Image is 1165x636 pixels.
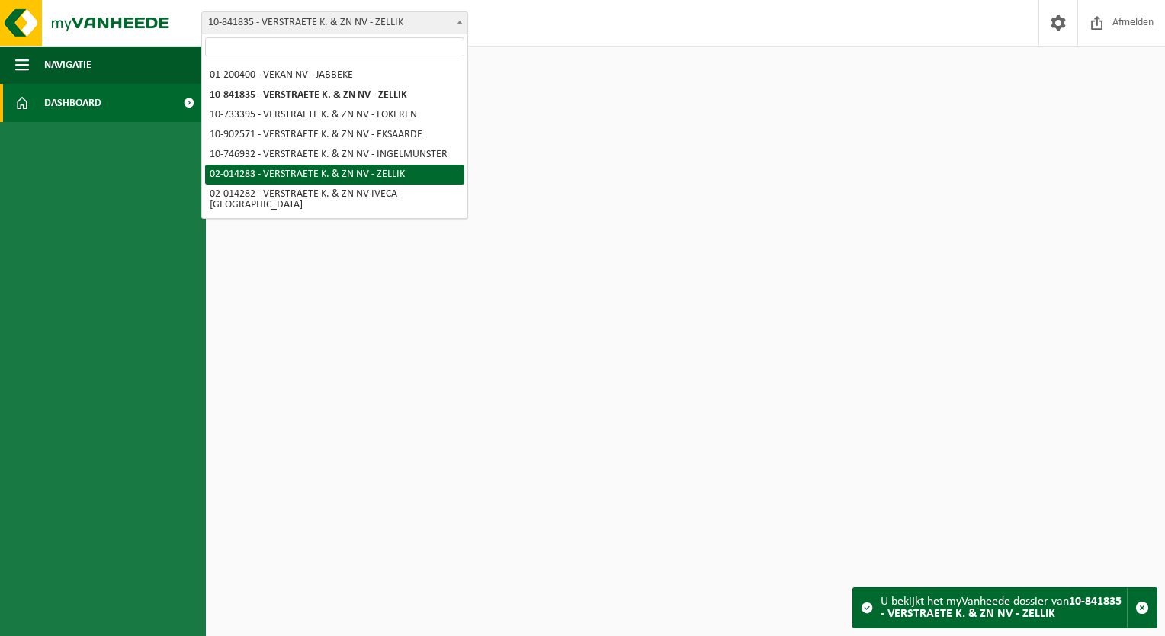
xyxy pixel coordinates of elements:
span: Dashboard [44,84,101,122]
span: 10-841835 - VERSTRAETE K. & ZN NV - ZELLIK [202,12,467,34]
li: 10-902571 - VERSTRAETE K. & ZN NV - EKSAARDE [205,125,464,145]
span: 10-841835 - VERSTRAETE K. & ZN NV - ZELLIK [201,11,468,34]
div: U bekijkt het myVanheede dossier van [881,588,1127,628]
strong: 10-841835 - VERSTRAETE K. & ZN NV - ZELLIK [881,596,1122,620]
li: 02-014283 - VERSTRAETE K. & ZN NV - ZELLIK [205,165,464,185]
li: 10-746932 - VERSTRAETE K. & ZN NV - INGELMUNSTER [205,145,464,165]
li: 10-841835 - VERSTRAETE K. & ZN NV - ZELLIK [205,85,464,105]
li: 10-733395 - VERSTRAETE K. & ZN NV - LOKEREN [205,105,464,125]
span: Navigatie [44,46,91,84]
li: 02-014282 - VERSTRAETE K. & ZN NV-IVECA - [GEOGRAPHIC_DATA] [205,185,464,215]
li: 01-200400 - VEKAN NV - JABBEKE [205,66,464,85]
